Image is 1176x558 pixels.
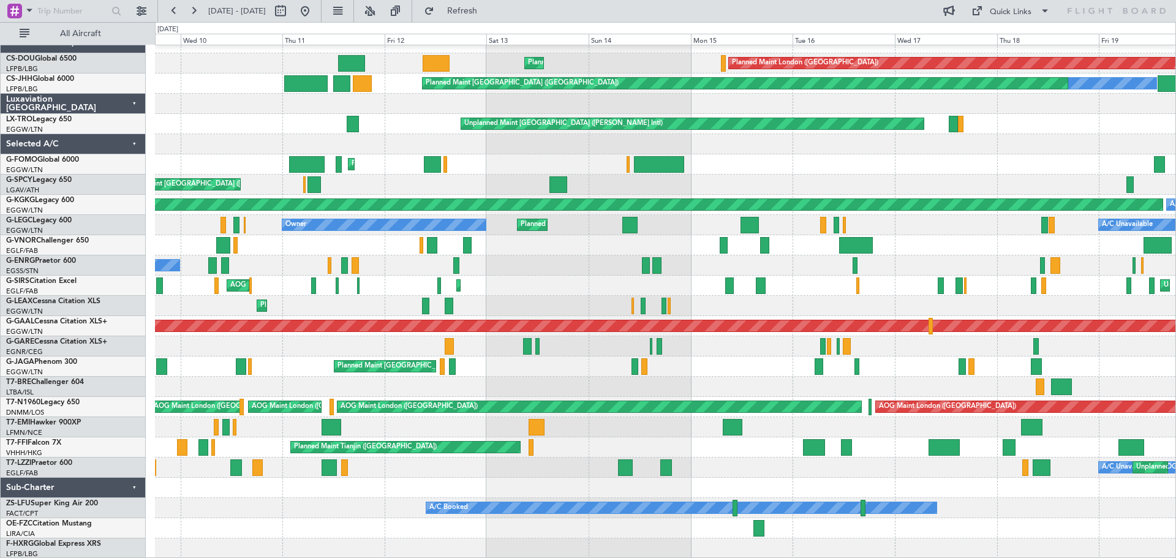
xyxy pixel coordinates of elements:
a: EGLF/FAB [6,246,38,255]
a: VHHH/HKG [6,448,42,458]
a: T7-LZZIPraetor 600 [6,459,72,467]
div: AOG Maint London ([GEOGRAPHIC_DATA]) [341,398,478,416]
div: Planned Maint London ([GEOGRAPHIC_DATA]) [732,54,878,72]
a: EGGW/LTN [6,307,43,316]
div: Unplanned Maint [GEOGRAPHIC_DATA] ([PERSON_NAME] Intl) [464,115,663,133]
a: T7-N1960Legacy 650 [6,399,80,406]
a: G-ENRGPraetor 600 [6,257,76,265]
a: G-VNORChallenger 650 [6,237,89,244]
span: CS-JHH [6,75,32,83]
span: F-HXRG [6,540,34,548]
a: T7-BREChallenger 604 [6,379,84,386]
div: AOG Maint London ([GEOGRAPHIC_DATA]) [154,398,291,416]
a: G-JAGAPhenom 300 [6,358,77,366]
a: OE-FZCCitation Mustang [6,520,92,527]
span: G-ENRG [6,257,35,265]
span: G-LEAX [6,298,32,305]
div: Thu 18 [997,34,1099,45]
span: T7-EMI [6,419,30,426]
div: Sat 13 [486,34,589,45]
a: LFPB/LBG [6,64,38,74]
span: T7-FFI [6,439,28,447]
div: Thu 11 [282,34,385,45]
span: CS-DOU [6,55,35,62]
div: A/C Booked [429,499,468,517]
a: LIRA/CIA [6,529,35,538]
a: EGGW/LTN [6,327,43,336]
a: LX-TROLegacy 650 [6,116,72,123]
a: CS-DOUGlobal 6500 [6,55,77,62]
a: DNMM/LOS [6,408,44,417]
span: All Aircraft [32,29,129,38]
div: Planned Maint [GEOGRAPHIC_DATA] ([GEOGRAPHIC_DATA]) [528,54,721,72]
div: Wed 17 [895,34,997,45]
div: Owner [285,216,306,234]
div: Fri 12 [385,34,487,45]
a: EGGW/LTN [6,226,43,235]
a: G-GAALCessna Citation XLS+ [6,318,107,325]
span: G-JAGA [6,358,34,366]
a: LGAV/ATH [6,186,39,195]
a: LTBA/ISL [6,388,34,397]
span: G-LEGC [6,217,32,224]
span: G-FOMO [6,156,37,164]
span: T7-N1960 [6,399,40,406]
button: All Aircraft [13,24,133,43]
span: Refresh [437,7,488,15]
input: Trip Number [37,2,108,20]
div: Planned Maint [GEOGRAPHIC_DATA] ([GEOGRAPHIC_DATA]) [337,357,530,375]
a: F-HXRGGlobal Express XRS [6,540,101,548]
div: AOG Maint London ([GEOGRAPHIC_DATA]) [252,398,389,416]
div: Planned Maint Tianjin ([GEOGRAPHIC_DATA]) [294,438,437,456]
a: EGLF/FAB [6,287,38,296]
span: LX-TRO [6,116,32,123]
span: [DATE] - [DATE] [208,6,266,17]
a: G-FOMOGlobal 6000 [6,156,79,164]
div: Quick Links [990,6,1031,18]
a: EGGW/LTN [6,368,43,377]
a: G-GARECessna Citation XLS+ [6,338,107,345]
a: EGSS/STN [6,266,39,276]
span: G-GARE [6,338,34,345]
div: Mon 15 [691,34,793,45]
div: Sun 14 [589,34,691,45]
div: Planned Maint [GEOGRAPHIC_DATA] ([GEOGRAPHIC_DATA]) [352,155,545,173]
div: AOG Maint [PERSON_NAME] [230,276,323,295]
a: FACT/CPT [6,509,38,518]
a: EGGW/LTN [6,165,43,175]
div: [DATE] [157,25,178,35]
button: Refresh [418,1,492,21]
a: CS-JHHGlobal 6000 [6,75,74,83]
span: G-GAAL [6,318,34,325]
div: Planned Maint [GEOGRAPHIC_DATA] ([GEOGRAPHIC_DATA]) [460,276,653,295]
span: OE-FZC [6,520,32,527]
span: T7-BRE [6,379,31,386]
a: ZS-LFUSuper King Air 200 [6,500,98,507]
span: G-SIRS [6,277,29,285]
a: EGGW/LTN [6,206,43,215]
div: Planned Maint [GEOGRAPHIC_DATA] ([GEOGRAPHIC_DATA]) [260,296,453,315]
span: G-SPCY [6,176,32,184]
div: AOG Maint London ([GEOGRAPHIC_DATA]) [879,398,1016,416]
span: G-KGKG [6,197,35,204]
a: LFMN/NCE [6,428,42,437]
span: ZS-LFU [6,500,31,507]
a: G-LEAXCessna Citation XLS [6,298,100,305]
div: Planned Maint [GEOGRAPHIC_DATA] ([GEOGRAPHIC_DATA]) [426,74,619,92]
div: Unplanned Maint [GEOGRAPHIC_DATA] ([PERSON_NAME] Intl) [109,175,307,194]
span: G-VNOR [6,237,36,244]
a: G-LEGCLegacy 600 [6,217,72,224]
a: G-KGKGLegacy 600 [6,197,74,204]
a: EGGW/LTN [6,125,43,134]
span: T7-LZZI [6,459,31,467]
a: T7-EMIHawker 900XP [6,419,81,426]
a: G-SPCYLegacy 650 [6,176,72,184]
a: LFPB/LBG [6,85,38,94]
a: EGNR/CEG [6,347,43,356]
div: Wed 10 [181,34,283,45]
a: T7-FFIFalcon 7X [6,439,61,447]
a: G-SIRSCitation Excel [6,277,77,285]
div: Planned Maint [GEOGRAPHIC_DATA] ([GEOGRAPHIC_DATA]) [521,216,714,234]
button: Quick Links [965,1,1056,21]
div: A/C Unavailable [1102,216,1153,234]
